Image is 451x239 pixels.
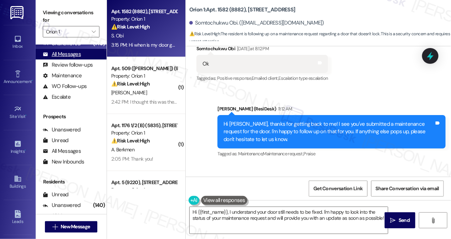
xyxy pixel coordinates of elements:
span: • [32,78,33,83]
div: Ok [203,60,209,68]
strong: ⚠️ Risk Level: High [111,24,150,30]
div: Tagged as: [196,73,328,83]
span: Escalation type escalation [278,75,328,81]
div: Property: Orion 1 [111,15,177,23]
span: Share Conversation via email [376,185,439,192]
strong: ⚠️ Risk Level: High [111,137,150,144]
div: Tagged as: [217,149,446,159]
strong: ⚠️ Risk Level: High [189,31,220,37]
div: 2:42 PM: I thought this was the office [111,99,187,105]
div: Prospects [36,113,107,120]
div: 2:05 PM: Thank you! [111,156,153,162]
div: All Messages [43,212,81,220]
span: • [25,148,26,153]
a: Inbox [4,33,32,52]
div: Apt. 1176 1/2 (B) (5835), [STREET_ADDRESS] [111,122,177,129]
div: (140) [91,200,107,211]
span: Positive response , [217,75,252,81]
button: Get Conversation Link [309,181,367,197]
div: All Messages [43,51,81,58]
span: Maintenance request , [263,151,304,157]
span: [PERSON_NAME] [111,89,147,96]
button: Send [385,212,415,228]
div: Property: Orion 1 [111,129,177,137]
div: Review follow-ups [43,61,93,69]
a: Leads [4,208,32,227]
a: Buildings [4,173,32,192]
div: Unanswered [43,202,81,209]
span: Praise [304,151,316,157]
span: Send [399,217,410,224]
div: Unread [43,191,68,198]
a: Insights • [4,138,32,157]
span: New Message [61,223,90,230]
div: Somtochukwu Obi. ([EMAIL_ADDRESS][DOMAIN_NAME]) [189,19,324,27]
div: Maintenance [43,72,82,79]
div: Unread [43,137,68,144]
label: Viewing conversations for [43,7,99,26]
div: 3:15 PM: Hi when is my door going to be fixed? [111,42,206,48]
i:  [390,218,396,223]
div: Hi [PERSON_NAME], thanks for getting back to me! I see you've submitted a maintenance request for... [224,120,434,143]
span: Emailed client , [252,75,278,81]
div: 11:12 AM [276,105,292,113]
div: New Inbounds [43,158,84,166]
div: All Messages [43,147,81,155]
div: Escalate [43,93,71,101]
div: Apt. 5 (9220), [STREET_ADDRESS] [111,179,177,186]
i:  [92,29,96,35]
i:  [430,218,436,223]
div: WO Follow-ups [43,83,87,90]
b: Orion 1: Apt. 1582 (8882), [STREET_ADDRESS] [189,6,296,14]
div: Somtochukwu Obi [196,45,328,55]
div: Property: Orion 1 [111,186,177,194]
div: Apt. 509 ([PERSON_NAME]) (9272), [STREET_ADDRESS][PERSON_NAME] [111,65,177,72]
span: • [26,113,27,118]
span: Maintenance , [238,151,263,157]
span: Get Conversation Link [313,185,363,192]
textarea: Hi {{first_name}}, I understand your door still needs to be fixed. I'm happy to look into the sta... [190,207,388,234]
span: : The resident is following up on a maintenance request regarding a door that doesn't lock. This ... [189,30,451,46]
div: [DATE] at 8:12 PM [235,45,269,52]
button: New Message [45,221,98,233]
div: Property: Orion 1 [111,72,177,80]
img: ResiDesk Logo [10,6,25,19]
i:  [52,224,58,230]
div: Apt. 1582 (8882), [STREET_ADDRESS] [111,8,177,15]
span: S. Obi [111,32,123,39]
div: Residents [36,178,107,186]
input: All communities [46,26,88,37]
strong: ⚠️ Risk Level: High [111,80,150,87]
div: Unanswered [43,126,81,134]
div: [PERSON_NAME] (ResiDesk) [217,105,446,115]
span: A. Berkmen [111,146,134,153]
button: Share Conversation via email [371,181,444,197]
a: Site Visit • [4,103,32,122]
